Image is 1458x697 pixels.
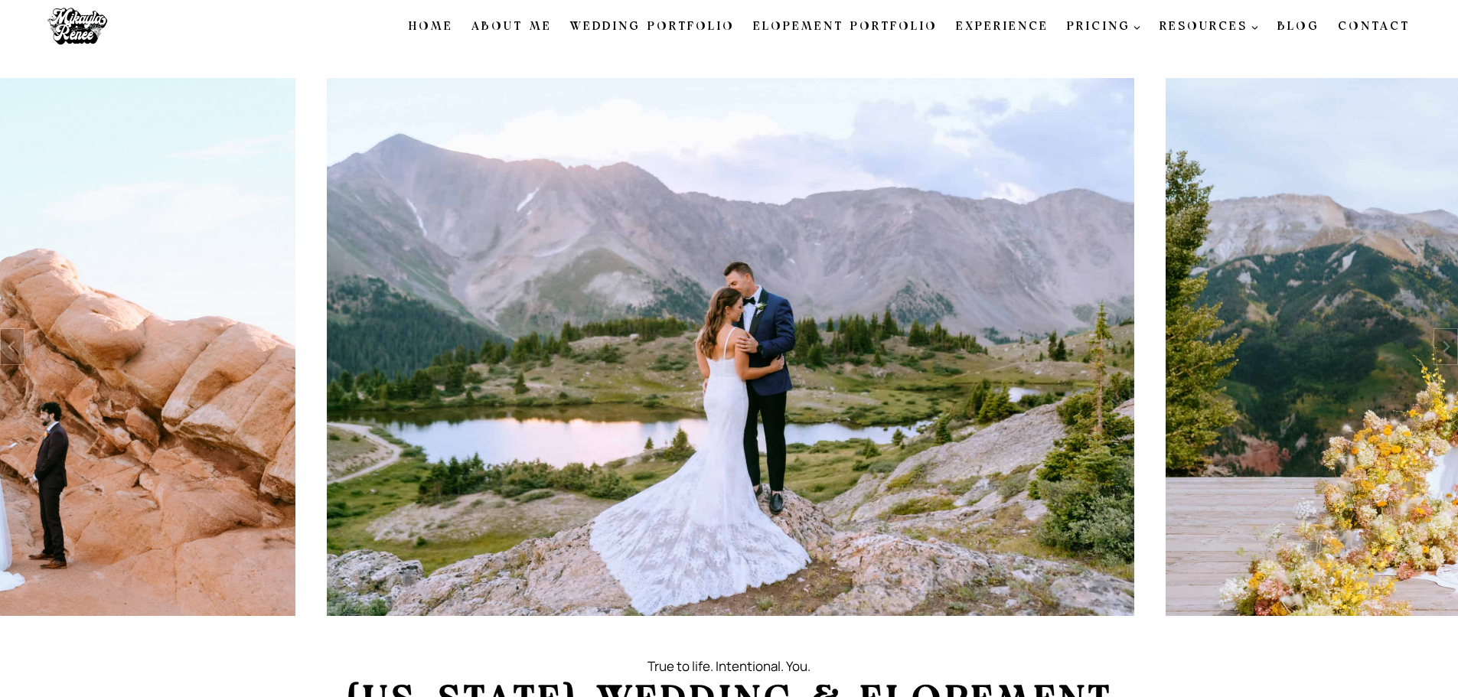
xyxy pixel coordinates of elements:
button: Go to slide 5 [744,625,752,633]
button: Go to slide 1 [695,625,703,633]
a: Wedding Portfolio [561,11,744,43]
button: Next slide [1434,328,1458,365]
a: About Me [462,11,561,43]
a: Blog [1268,11,1329,43]
a: Home [400,11,462,43]
span: PRICING [1067,18,1142,36]
p: True to life. Intentional. You. [254,656,1205,676]
button: Go to slide 4 [732,625,739,633]
button: Go to slide 2 [707,625,715,633]
a: RESOURCES [1150,11,1268,43]
span: RESOURCES [1160,18,1259,36]
a: Elopement Portfolio [744,11,947,43]
a: PRICING [1058,11,1151,43]
button: Go to slide 3 [719,625,727,633]
a: Experience [947,11,1058,43]
button: Go to slide 6 [756,625,764,633]
nav: Primary Navigation [400,11,1419,43]
li: 1 of 6 [327,78,1134,616]
a: Contact [1329,11,1419,43]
